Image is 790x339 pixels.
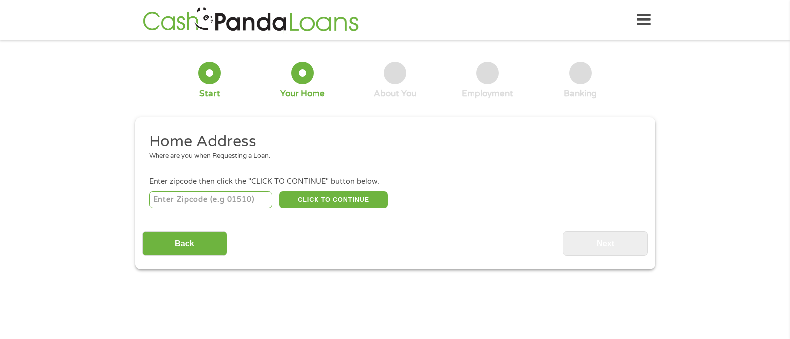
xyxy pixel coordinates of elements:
input: Back [142,231,227,256]
div: Start [199,88,220,99]
div: Banking [564,88,597,99]
div: Employment [462,88,513,99]
div: Enter zipcode then click the "CLICK TO CONTINUE" button below. [149,176,640,187]
input: Next [563,231,648,256]
input: Enter Zipcode (e.g 01510) [149,191,272,208]
button: CLICK TO CONTINUE [279,191,388,208]
div: Your Home [280,88,325,99]
img: GetLoanNow Logo [140,6,362,34]
div: Where are you when Requesting a Loan. [149,151,633,161]
h2: Home Address [149,132,633,152]
div: About You [374,88,416,99]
